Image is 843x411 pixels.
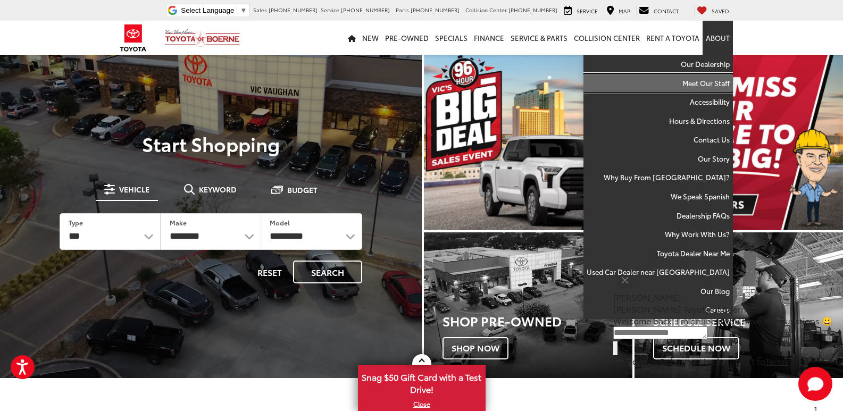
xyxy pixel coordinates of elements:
a: Collision Center [571,21,643,55]
span: [PHONE_NUMBER] [269,6,318,14]
a: Why Work With Us? [583,225,733,244]
a: Map [604,5,633,16]
a: We Speak Spanish [583,187,733,206]
a: About [703,21,733,55]
a: Used Car Dealer near [GEOGRAPHIC_DATA] [583,263,733,282]
div: Toyota [424,232,632,379]
a: Schedule Service Schedule Now [635,232,843,379]
a: Service [561,5,600,16]
span: Schedule Now [653,337,739,359]
a: Service & Parts: Opens in a new tab [507,21,571,55]
label: Model [270,218,290,227]
button: Search [293,261,362,283]
button: Toggle Chat Window [798,367,832,401]
span: Map [619,7,630,15]
span: Snag $50 Gift Card with a Test Drive! [359,366,485,398]
a: Why Buy From [GEOGRAPHIC_DATA]? [583,168,733,187]
span: Select Language [181,6,234,14]
span: Saved [712,7,729,15]
span: Shop Now [443,337,508,359]
img: Vic Vaughan Toyota of Boerne [164,29,240,47]
a: Toyota Dealer Near Me [583,244,733,263]
span: Sales [253,6,267,14]
button: Reset [248,261,291,283]
h4: Schedule Service [653,317,843,328]
a: Hours & Directions [583,112,733,131]
a: Rent a Toyota [643,21,703,55]
span: Parts [396,6,409,14]
span: [PHONE_NUMBER] [341,6,390,14]
div: Toyota [635,232,843,379]
a: Our Blog [583,282,733,301]
a: Our Dealership [583,55,733,74]
a: Dealership FAQs [583,206,733,225]
h3: Shop Pre-Owned [443,314,632,328]
a: Select Language​ [181,6,247,14]
span: Collision Center [465,6,507,14]
svg: Start Chat [798,367,832,401]
a: Careers [583,300,733,319]
img: Toyota [113,21,153,55]
a: Shop Pre-Owned Shop Now [424,232,632,379]
a: Finance [471,21,507,55]
a: Accessibility: Opens in a new tab [583,93,733,112]
a: New [359,21,382,55]
label: Make [170,218,187,227]
span: Contact [654,7,679,15]
a: Home [345,21,359,55]
span: [PHONE_NUMBER] [508,6,557,14]
a: Contact [636,5,681,16]
span: Budget [287,186,318,194]
span: Keyword [199,186,237,193]
a: Specials [432,21,471,55]
p: Start Shopping [45,133,377,154]
span: Vehicle [119,186,149,193]
span: Service [321,6,339,14]
span: [PHONE_NUMBER] [411,6,460,14]
a: Pre-Owned [382,21,432,55]
a: Contact Us [583,130,733,149]
span: Service [577,7,598,15]
a: Our Story [583,149,733,169]
label: Type [69,218,83,227]
a: Meet Our Staff [583,74,733,93]
span: ▼ [240,6,247,14]
a: My Saved Vehicles [694,5,732,16]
